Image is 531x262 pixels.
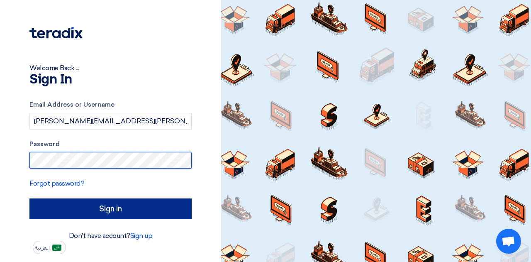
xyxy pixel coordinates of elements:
div: Welcome Back ... [29,63,192,73]
div: Open chat [496,229,521,254]
label: Password [29,140,192,149]
a: Sign up [130,232,153,240]
input: Sign in [29,198,192,219]
img: ar-AR.png [52,245,61,251]
input: Enter your business email or username [29,113,192,130]
img: Teradix logo [29,27,83,39]
div: Don't have account? [29,231,192,241]
span: العربية [35,245,50,251]
a: Forgot password? [29,179,84,187]
button: العربية [33,241,66,254]
h1: Sign In [29,73,192,86]
label: Email Address or Username [29,100,192,110]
